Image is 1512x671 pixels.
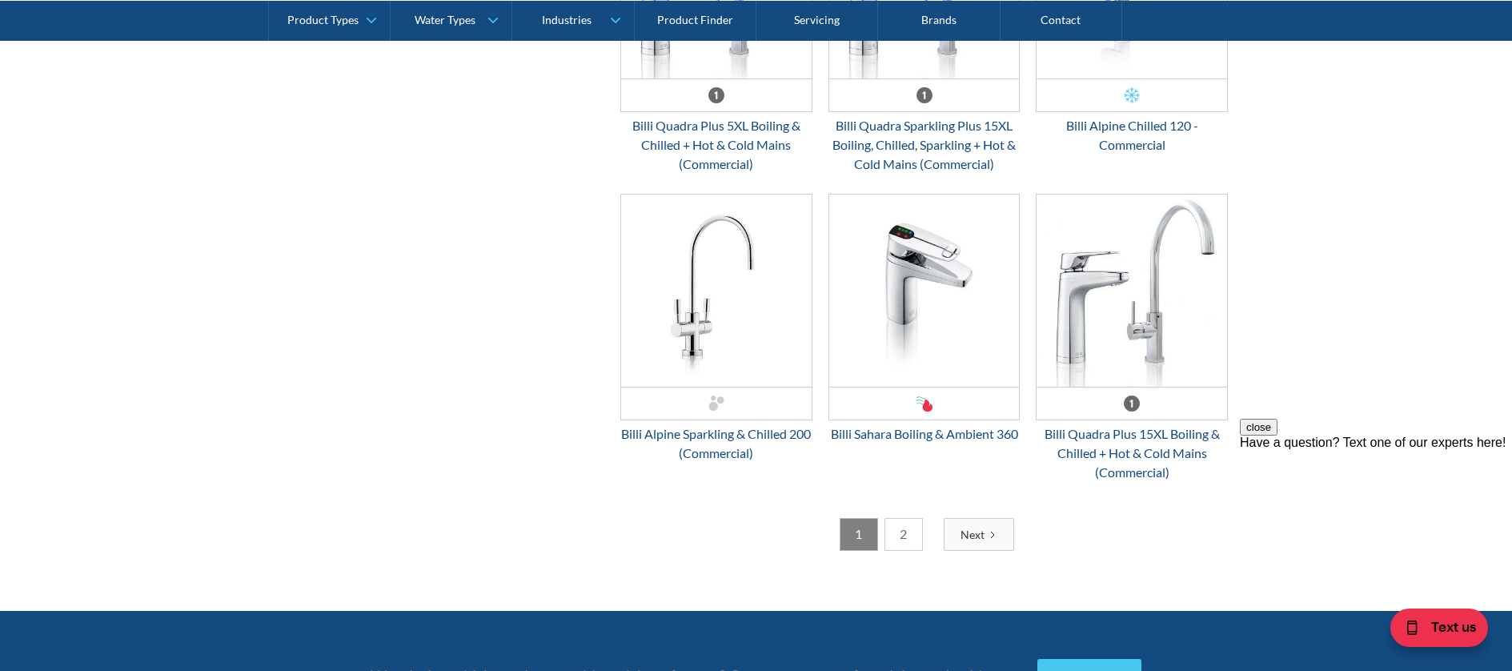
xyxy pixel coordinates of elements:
div: Product Types [287,13,359,26]
img: Billi Quadra Plus 15XL Boiling & Chilled + Hot & Cold Mains (Commercial) [1037,195,1227,387]
div: Billi Alpine Sparkling & Chilled 200 (Commercial) [620,424,812,463]
div: Billi Quadra Plus 5XL Boiling & Chilled + Hot & Cold Mains (Commercial) [620,116,812,174]
a: Billi Sahara Boiling & Ambient 360Billi Sahara Boiling & Ambient 360 [828,194,1021,444]
div: Billi Alpine Chilled 120 - Commercial [1036,116,1228,155]
a: Billi Alpine Sparkling & Chilled 200 (Commercial)Billi Alpine Sparkling & Chilled 200 (Commercial) [620,194,812,463]
a: Billi Quadra Plus 15XL Boiling & Chilled + Hot & Cold Mains (Commercial)Billi Quadra Plus 15XL Bo... [1036,194,1228,482]
div: Billi Quadra Sparkling Plus 15XL Boiling, Chilled, Sparkling + Hot & Cold Mains (Commercial) [828,116,1021,174]
div: List [620,518,1229,551]
a: 1 [840,518,878,551]
a: Next Page [944,518,1014,551]
iframe: podium webchat widget bubble [1352,591,1512,671]
div: Water Types [415,13,475,26]
img: Billi Alpine Sparkling & Chilled 200 (Commercial) [621,195,812,387]
div: Next [961,526,985,543]
img: Billi Sahara Boiling & Ambient 360 [829,195,1020,387]
div: Billi Sahara Boiling & Ambient 360 [828,424,1021,444]
a: 2 [884,518,923,551]
div: Industries [542,13,592,26]
div: Billi Quadra Plus 15XL Boiling & Chilled + Hot & Cold Mains (Commercial) [1036,424,1228,482]
iframe: podium webchat widget prompt [1240,419,1512,611]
